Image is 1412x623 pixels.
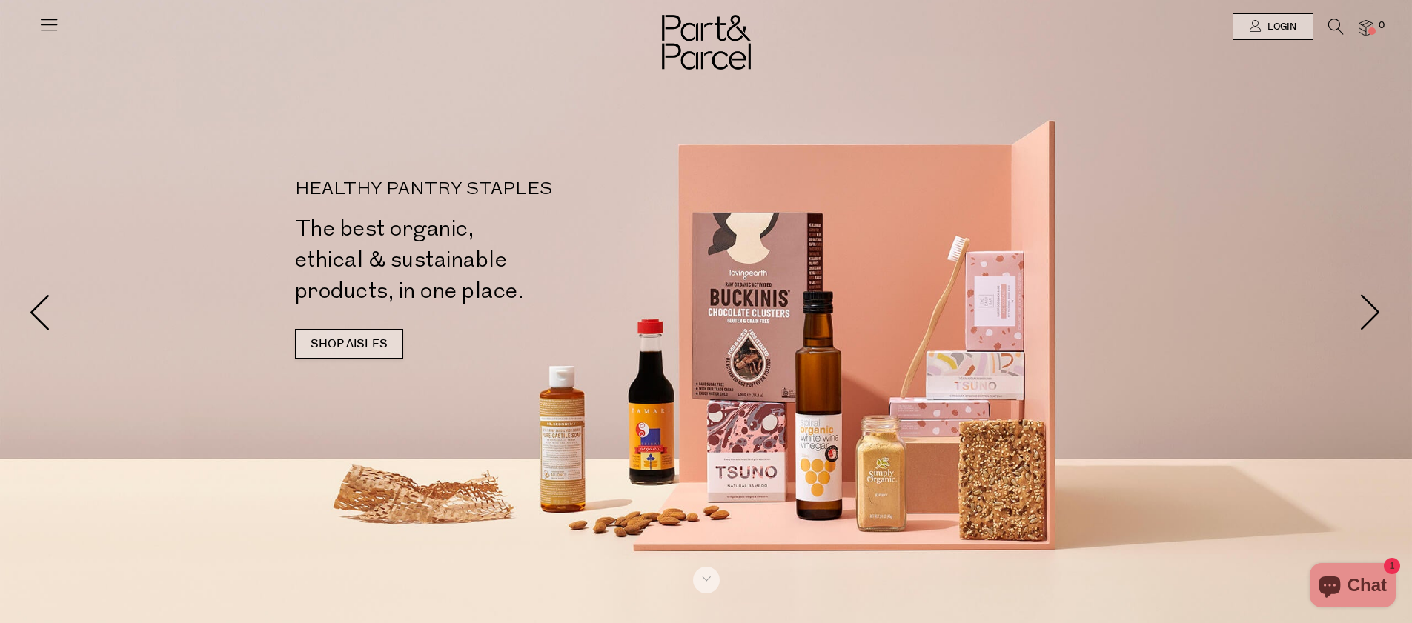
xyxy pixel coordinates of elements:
span: Login [1264,21,1296,33]
p: HEALTHY PANTRY STAPLES [295,181,712,199]
a: 0 [1359,20,1373,36]
a: Login [1233,13,1313,40]
span: 0 [1375,19,1388,33]
inbox-online-store-chat: Shopify online store chat [1305,563,1400,611]
h2: The best organic, ethical & sustainable products, in one place. [295,213,712,307]
a: SHOP AISLES [295,329,403,359]
img: Part&Parcel [662,15,751,70]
